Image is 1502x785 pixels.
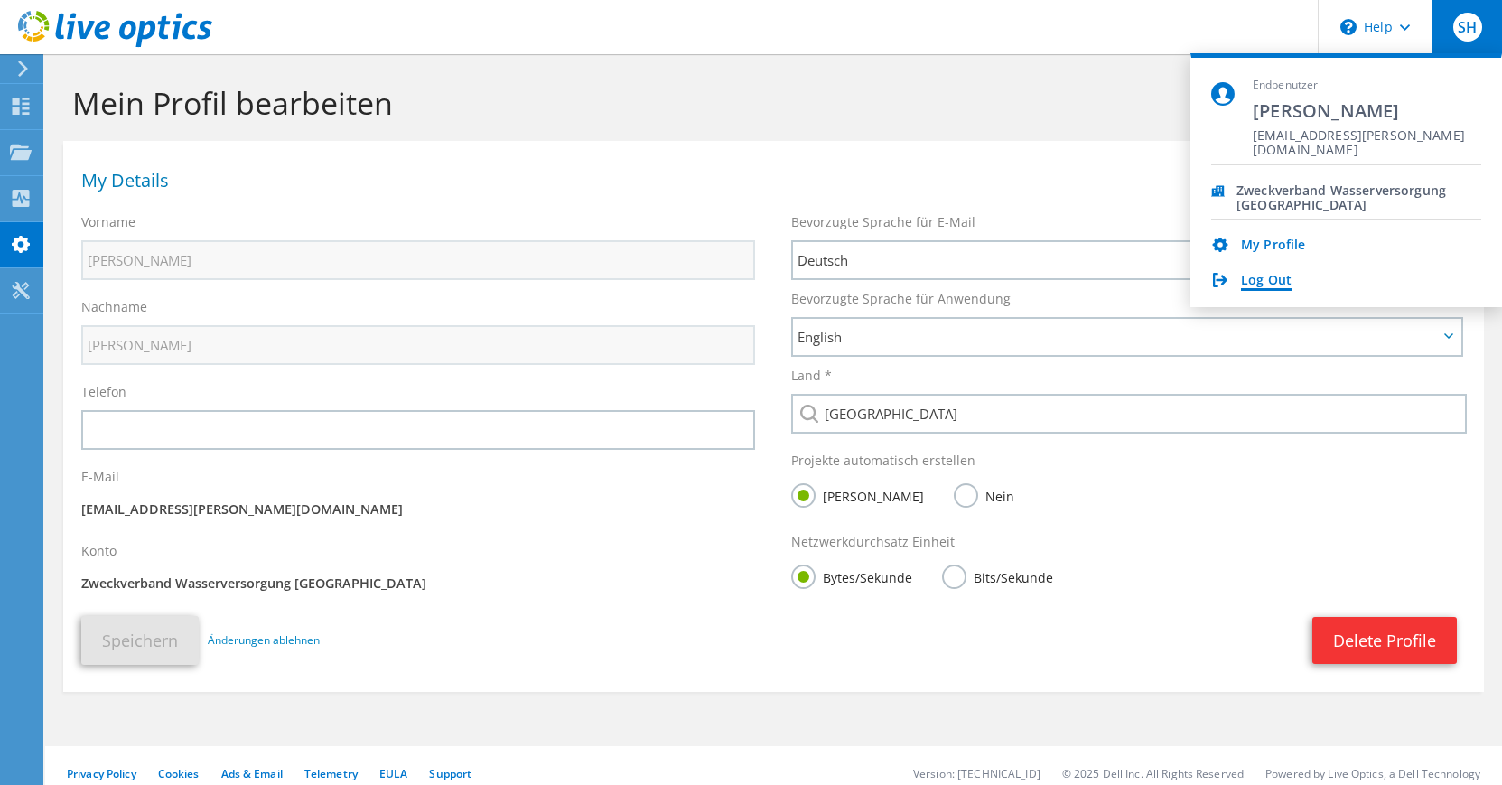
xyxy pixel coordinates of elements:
[942,565,1053,587] label: Bits/Sekunde
[1253,78,1481,93] span: Endbenutzer
[1236,183,1481,201] div: Zweckverband Wasserversorgung [GEOGRAPHIC_DATA]
[798,249,1438,271] span: Deutsch
[81,468,119,486] label: E-Mail
[791,290,1011,308] label: Bevorzugte Sprache für Anwendung
[81,574,755,593] p: Zweckverband Wasserversorgung [GEOGRAPHIC_DATA]
[304,766,358,781] a: Telemetry
[1062,766,1244,781] li: © 2025 Dell Inc. All Rights Reserved
[67,766,136,781] a: Privacy Policy
[954,483,1014,506] label: Nein
[81,383,126,401] label: Telefon
[791,452,975,470] label: Projekte automatisch erstellen
[791,367,832,385] label: Land *
[1340,19,1357,35] svg: \n
[221,766,283,781] a: Ads & Email
[72,84,1466,122] h1: Mein Profil bearbeiten
[1265,766,1480,781] li: Powered by Live Optics, a Dell Technology
[798,326,1438,348] span: English
[81,213,135,231] label: Vorname
[791,213,975,231] label: Bevorzugte Sprache für E-Mail
[1253,128,1481,145] span: [EMAIL_ADDRESS][PERSON_NAME][DOMAIN_NAME]
[81,298,147,316] label: Nachname
[1453,13,1482,42] span: SH
[429,766,471,781] a: Support
[208,631,320,650] a: Änderungen ablehnen
[81,500,755,519] p: [EMAIL_ADDRESS][PERSON_NAME][DOMAIN_NAME]
[913,766,1040,781] li: Version: [TECHNICAL_ID]
[81,616,199,665] button: Speichern
[791,533,955,551] label: Netzwerkdurchsatz Einheit
[791,483,924,506] label: [PERSON_NAME]
[1253,98,1481,123] span: [PERSON_NAME]
[1312,617,1457,664] a: Delete Profile
[81,542,117,560] label: Konto
[379,766,407,781] a: EULA
[81,172,1457,190] h1: My Details
[1241,273,1292,290] a: Log Out
[791,565,912,587] label: Bytes/Sekunde
[1241,238,1305,255] a: My Profile
[158,766,200,781] a: Cookies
